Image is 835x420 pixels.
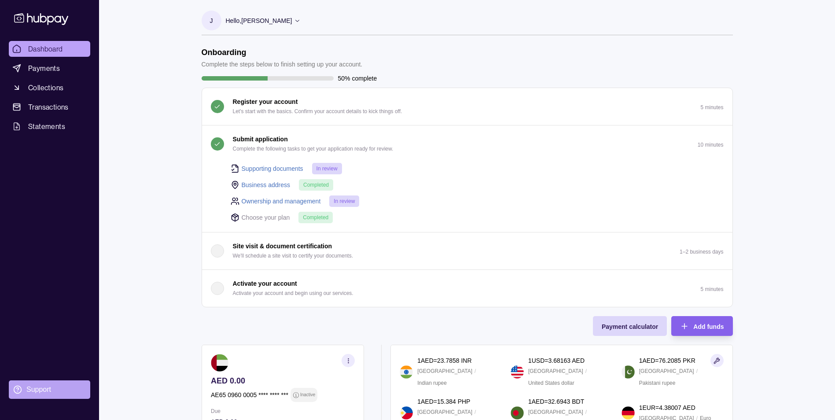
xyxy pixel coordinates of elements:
[202,125,732,162] button: Submit application Complete the following tasks to get your application ready for review.10 minutes
[28,44,63,54] span: Dashboard
[28,82,63,93] span: Collections
[202,59,363,69] p: Complete the steps below to finish setting up your account.
[28,121,65,132] span: Statements
[233,97,298,107] p: Register your account
[585,407,587,417] p: /
[671,316,732,336] button: Add funds
[202,162,732,232] div: Submit application Complete the following tasks to get your application ready for review.10 minutes
[528,378,574,388] p: United States dollar
[475,366,476,376] p: /
[338,74,377,83] p: 50% complete
[528,397,584,406] p: 1 AED = 32.6943 BDT
[639,366,694,376] p: [GEOGRAPHIC_DATA]
[417,378,447,388] p: Indian rupee
[303,214,328,221] span: Completed
[9,380,90,399] a: Support
[639,378,676,388] p: Pakistani rupee
[417,356,471,365] p: 1 AED = 23.7858 INR
[233,134,288,144] p: Submit application
[233,241,332,251] p: Site visit & document certification
[242,180,291,190] a: Business address
[300,390,315,400] p: Inactive
[400,365,413,379] img: in
[28,63,60,74] span: Payments
[417,397,470,406] p: 1 AED = 15.384 PHP
[585,366,587,376] p: /
[9,41,90,57] a: Dashboard
[202,88,732,125] button: Register your account Let's start with the basics. Confirm your account details to kick things of...
[211,376,355,386] p: AED 0.00
[417,407,472,417] p: [GEOGRAPHIC_DATA]
[233,279,297,288] p: Activate your account
[211,406,355,416] p: Due
[9,99,90,115] a: Transactions
[528,356,585,365] p: 1 USD = 3.68163 AED
[28,102,69,112] span: Transactions
[528,366,583,376] p: [GEOGRAPHIC_DATA]
[639,356,695,365] p: 1 AED = 76.2085 PKR
[696,366,698,376] p: /
[233,288,353,298] p: Activate your account and begin using our services.
[303,182,329,188] span: Completed
[622,365,635,379] img: pk
[511,365,524,379] img: us
[9,80,90,96] a: Collections
[233,251,353,261] p: We'll schedule a site visit to certify your documents.
[202,232,732,269] button: Site visit & document certification We'll schedule a site visit to certify your documents.1–2 bus...
[242,164,303,173] a: Supporting documents
[400,406,413,420] img: ph
[211,354,228,372] img: ae
[9,118,90,134] a: Statements
[233,144,394,154] p: Complete the following tasks to get your application ready for review.
[417,366,472,376] p: [GEOGRAPHIC_DATA]
[334,198,355,204] span: In review
[528,407,583,417] p: [GEOGRAPHIC_DATA]
[475,407,476,417] p: /
[202,270,732,307] button: Activate your account Activate your account and begin using our services.5 minutes
[700,104,723,111] p: 5 minutes
[202,48,363,57] h1: Onboarding
[680,249,723,255] p: 1–2 business days
[26,385,51,394] div: Support
[511,406,524,420] img: bd
[242,196,321,206] a: Ownership and management
[639,403,695,413] p: 1 EUR = 4.38007 AED
[226,16,292,26] p: Hello, [PERSON_NAME]
[233,107,402,116] p: Let's start with the basics. Confirm your account details to kick things off.
[593,316,667,336] button: Payment calculator
[700,286,723,292] p: 5 minutes
[242,213,290,222] p: Choose your plan
[698,142,724,148] p: 10 minutes
[316,166,338,172] span: In review
[693,323,724,330] span: Add funds
[622,406,635,420] img: de
[210,16,213,26] p: J
[602,323,658,330] span: Payment calculator
[9,60,90,76] a: Payments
